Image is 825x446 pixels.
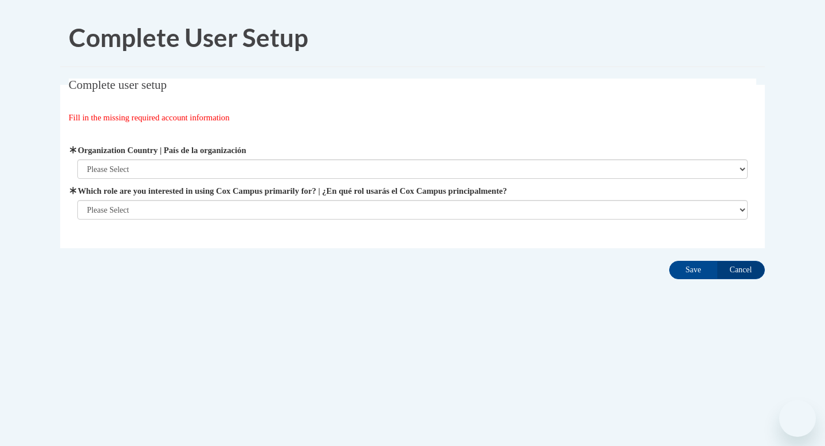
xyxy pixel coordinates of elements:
[717,261,765,279] input: Cancel
[77,185,748,197] label: Which role are you interested in using Cox Campus primarily for? | ¿En qué rol usarás el Cox Camp...
[77,144,748,157] label: Organization Country | País de la organización
[69,22,308,52] span: Complete User Setup
[669,261,717,279] input: Save
[69,78,167,92] span: Complete user setup
[779,400,816,437] iframe: Button to launch messaging window
[69,113,230,122] span: Fill in the missing required account information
